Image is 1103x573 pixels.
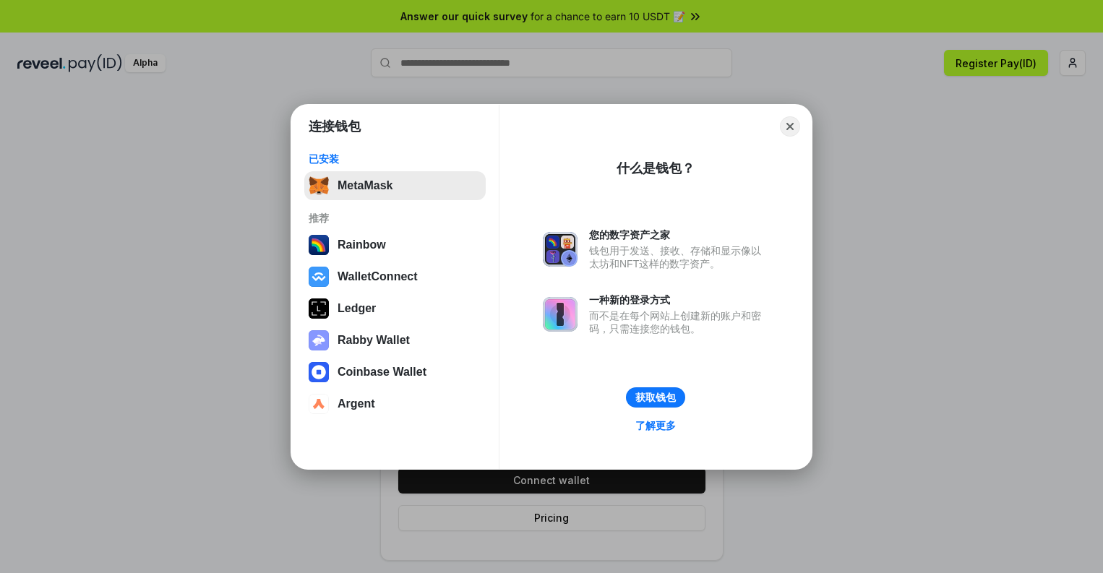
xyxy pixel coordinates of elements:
button: Argent [304,389,486,418]
div: WalletConnect [338,270,418,283]
h1: 连接钱包 [309,118,361,135]
button: Ledger [304,294,486,323]
button: Close [780,116,800,137]
div: 什么是钱包？ [617,160,695,177]
img: svg+xml,%3Csvg%20xmlns%3D%22http%3A%2F%2Fwww.w3.org%2F2000%2Fsvg%22%20width%3D%2228%22%20height%3... [309,298,329,319]
img: svg+xml,%3Csvg%20width%3D%2228%22%20height%3D%2228%22%20viewBox%3D%220%200%2028%2028%22%20fill%3D... [309,362,329,382]
div: Ledger [338,302,376,315]
button: WalletConnect [304,262,486,291]
button: Rabby Wallet [304,326,486,355]
div: 一种新的登录方式 [589,293,768,306]
div: Rabby Wallet [338,334,410,347]
button: Rainbow [304,231,486,259]
img: svg+xml,%3Csvg%20fill%3D%22none%22%20height%3D%2233%22%20viewBox%3D%220%200%2035%2033%22%20width%... [309,176,329,196]
div: Rainbow [338,238,386,251]
a: 了解更多 [627,416,684,435]
img: svg+xml,%3Csvg%20xmlns%3D%22http%3A%2F%2Fwww.w3.org%2F2000%2Fsvg%22%20fill%3D%22none%22%20viewBox... [543,297,578,332]
img: svg+xml,%3Csvg%20width%3D%22120%22%20height%3D%22120%22%20viewBox%3D%220%200%20120%20120%22%20fil... [309,235,329,255]
button: MetaMask [304,171,486,200]
div: 而不是在每个网站上创建新的账户和密码，只需连接您的钱包。 [589,309,768,335]
button: 获取钱包 [626,387,685,408]
div: MetaMask [338,179,392,192]
div: 了解更多 [635,419,676,432]
img: svg+xml,%3Csvg%20width%3D%2228%22%20height%3D%2228%22%20viewBox%3D%220%200%2028%2028%22%20fill%3D... [309,394,329,414]
div: Coinbase Wallet [338,366,426,379]
div: Argent [338,397,375,410]
img: svg+xml,%3Csvg%20xmlns%3D%22http%3A%2F%2Fwww.w3.org%2F2000%2Fsvg%22%20fill%3D%22none%22%20viewBox... [309,330,329,350]
img: svg+xml,%3Csvg%20width%3D%2228%22%20height%3D%2228%22%20viewBox%3D%220%200%2028%2028%22%20fill%3D... [309,267,329,287]
div: 推荐 [309,212,481,225]
div: 您的数字资产之家 [589,228,768,241]
div: 获取钱包 [635,391,676,404]
button: Coinbase Wallet [304,358,486,387]
div: 钱包用于发送、接收、存储和显示像以太坊和NFT这样的数字资产。 [589,244,768,270]
div: 已安装 [309,152,481,165]
img: svg+xml,%3Csvg%20xmlns%3D%22http%3A%2F%2Fwww.w3.org%2F2000%2Fsvg%22%20fill%3D%22none%22%20viewBox... [543,232,578,267]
